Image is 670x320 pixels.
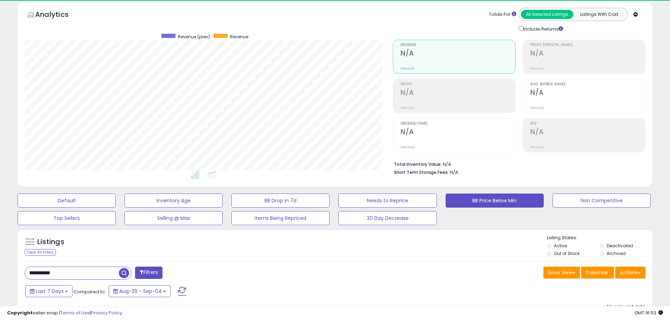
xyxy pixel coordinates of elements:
button: All Selected Listings [521,10,573,19]
h2: N/A [530,89,645,98]
p: Listing States: [547,235,652,241]
span: Revenue (prev) [178,34,210,40]
button: Non Competitive [553,194,651,208]
span: Avg. Buybox Share [530,83,645,86]
span: Revenue [401,43,515,47]
button: Items Being Repriced [231,211,330,225]
label: Out of Stock [554,250,580,256]
button: Inventory Age [125,194,223,208]
button: Top Sellers [18,211,116,225]
span: Ordered Items [401,122,515,126]
h2: N/A [401,89,515,98]
small: Prev: N/A [530,66,544,71]
label: Active [554,243,567,249]
span: Profit [PERSON_NAME] [530,43,645,47]
h5: Analytics [35,9,82,21]
small: Prev: N/A [401,145,414,149]
label: Archived [607,250,626,256]
span: N/A [450,169,458,176]
b: Short Term Storage Fees: [394,169,449,175]
span: Profit [401,83,515,86]
div: Include Returns [513,25,572,33]
small: Prev: N/A [401,66,414,71]
button: Aug-29 - Sep-04 [109,285,171,297]
button: Last 7 Days [25,285,72,297]
button: Columns [581,267,614,279]
span: ROI [530,122,645,126]
span: Compared to: [74,288,106,295]
button: Listings With Cost [573,10,625,19]
small: Prev: N/A [530,145,544,149]
button: Save View [543,267,580,279]
h2: N/A [401,49,515,59]
small: Prev: N/A [401,106,414,110]
h2: N/A [530,128,645,137]
li: N/A [394,159,640,168]
button: Filters [135,267,162,279]
h5: Listings [37,237,64,247]
span: Columns [586,269,608,276]
a: Privacy Policy [91,309,122,316]
button: BB Drop in 7d [231,194,330,208]
span: 2025-09-12 16:53 GMT [634,309,663,316]
b: Total Inventory Value: [394,161,442,167]
h2: N/A [401,128,515,137]
div: seller snap | | [7,310,122,316]
button: Actions [615,267,645,279]
button: BB Price Below Min [446,194,544,208]
span: Revenue [230,34,248,40]
button: Selling @ Max [125,211,223,225]
button: Needs to Reprice [338,194,436,208]
strong: Copyright [7,309,33,316]
label: Deactivated [607,243,633,249]
span: Last 7 Days [36,288,64,295]
h2: N/A [530,49,645,59]
div: No relevant data [607,303,645,310]
div: Totals For [489,11,516,18]
button: 30 Day Decrease [338,211,436,225]
a: Terms of Use [60,309,90,316]
small: Prev: N/A [530,106,544,110]
button: Default [18,194,116,208]
div: Clear All Filters [25,249,56,256]
span: Aug-29 - Sep-04 [119,288,162,295]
